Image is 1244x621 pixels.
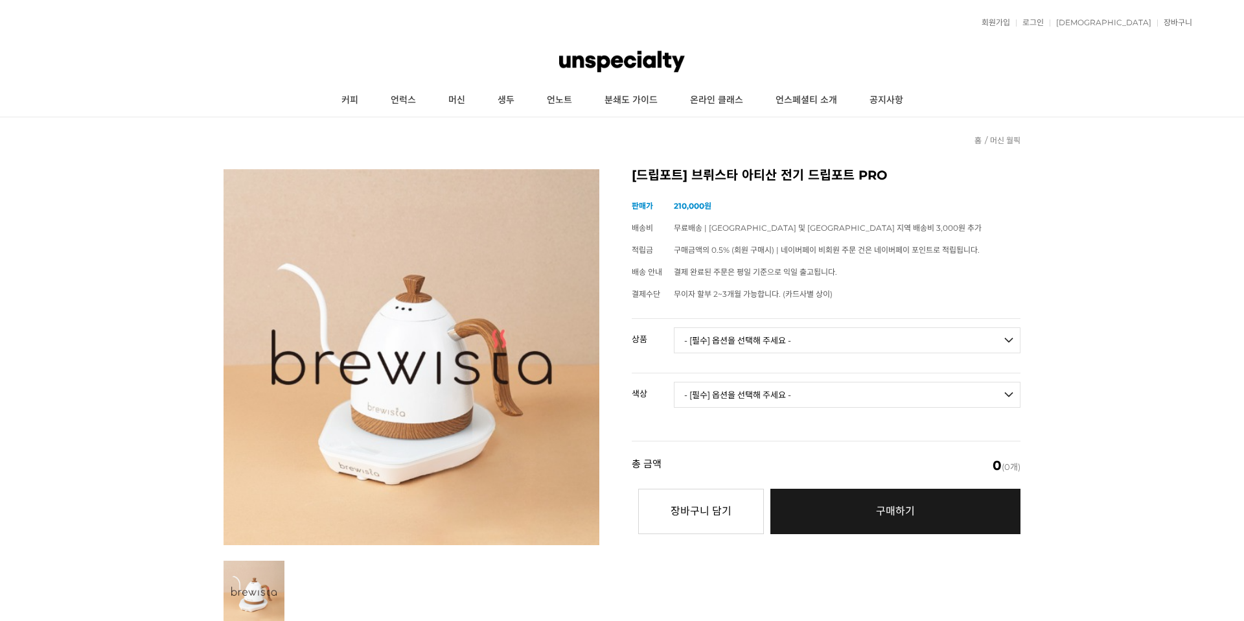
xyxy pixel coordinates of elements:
span: 결제수단 [632,289,660,299]
span: 구매하기 [876,505,915,517]
span: 배송비 [632,223,653,233]
span: 구매금액의 0.5% (회원 구매시) | 네이버페이 비회원 주문 건은 네이버페이 포인트로 적립됩니다. [674,245,980,255]
a: 언럭스 [374,84,432,117]
a: 분쇄도 가이드 [588,84,674,117]
span: 무이자 할부 2~3개월 가능합니다. (카드사별 상이) [674,289,833,299]
span: 적립금 [632,245,653,255]
a: 구매하기 [770,489,1020,534]
a: 생두 [481,84,531,117]
img: 언스페셜티 몰 [559,42,685,81]
em: 0 [993,458,1002,473]
strong: 총 금액 [632,459,662,472]
strong: 210,000원 [674,201,711,211]
a: 장바구니 [1157,19,1192,27]
th: 상품 [632,319,674,349]
a: 머신 [432,84,481,117]
a: 로그인 [1016,19,1044,27]
a: [DEMOGRAPHIC_DATA] [1050,19,1151,27]
a: 머신 월픽 [990,135,1020,145]
span: (0개) [993,459,1020,472]
button: 장바구니 담기 [638,489,764,534]
a: 공지사항 [853,84,919,117]
th: 색상 [632,373,674,403]
span: 무료배송 | [GEOGRAPHIC_DATA] 및 [GEOGRAPHIC_DATA] 지역 배송비 3,000원 추가 [674,223,982,233]
a: 언스페셜티 소개 [759,84,853,117]
span: 배송 안내 [632,267,662,277]
h2: [드립포트] 브뤼스타 아티산 전기 드립포트 PRO [632,169,1020,182]
a: 홈 [974,135,982,145]
a: 온라인 클래스 [674,84,759,117]
span: 판매가 [632,201,653,211]
a: 커피 [325,84,374,117]
span: 결제 완료된 주문은 평일 기준으로 익일 출고됩니다. [674,267,837,277]
a: 회원가입 [975,19,1010,27]
img: 브뤼스타, brewista, 아티산, 전기 드립포트 [224,169,599,545]
a: 언노트 [531,84,588,117]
